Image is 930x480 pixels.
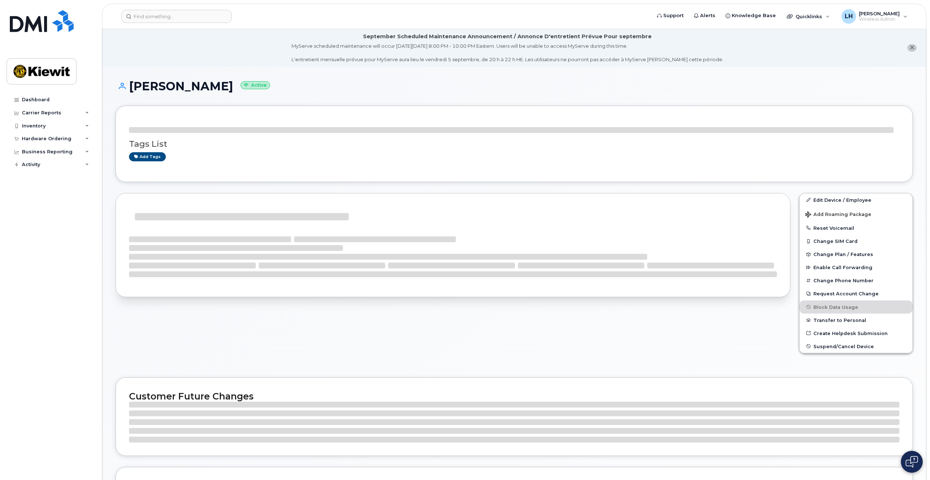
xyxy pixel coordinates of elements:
h1: [PERSON_NAME] [116,80,913,93]
button: Reset Voicemail [800,221,913,235]
a: Add tags [129,152,166,161]
button: Add Roaming Package [800,206,913,221]
h2: Customer Future Changes [129,391,899,402]
a: Create Helpdesk Submission [800,327,913,340]
button: Transfer to Personal [800,314,913,327]
button: Change Plan / Features [800,248,913,261]
span: Add Roaming Package [805,212,871,219]
div: MyServe scheduled maintenance will occur [DATE][DATE] 8:00 PM - 10:00 PM Eastern. Users will be u... [292,43,723,63]
a: Edit Device / Employee [800,193,913,206]
button: Suspend/Cancel Device [800,340,913,353]
div: September Scheduled Maintenance Announcement / Annonce D'entretient Prévue Pour septembre [363,33,652,40]
button: close notification [907,44,917,52]
span: Suspend/Cancel Device [813,343,874,349]
img: Open chat [906,456,918,468]
small: Active [241,81,270,90]
button: Change SIM Card [800,235,913,248]
button: Change Phone Number [800,274,913,287]
span: Enable Call Forwarding [813,265,872,270]
button: Request Account Change [800,287,913,300]
button: Enable Call Forwarding [800,261,913,274]
span: Change Plan / Features [813,252,873,257]
button: Block Data Usage [800,300,913,314]
h3: Tags List [129,139,899,149]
